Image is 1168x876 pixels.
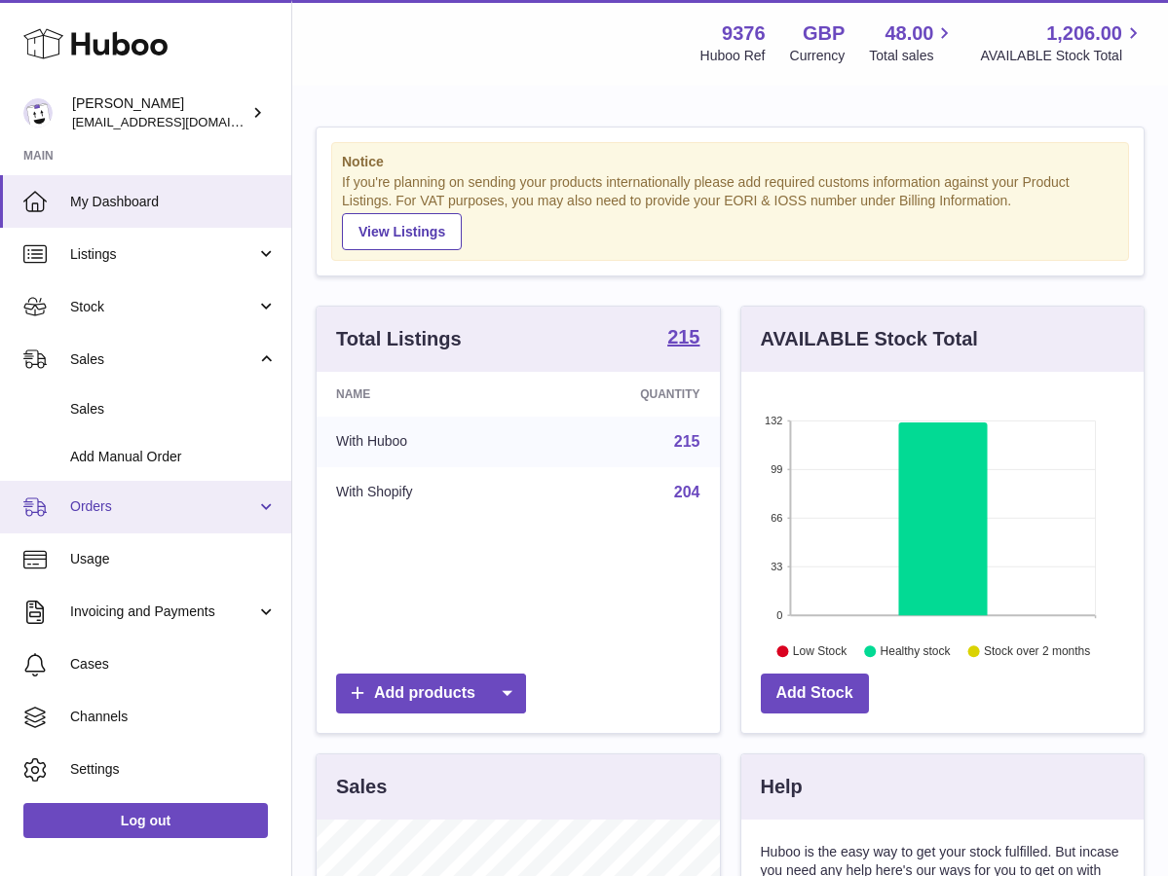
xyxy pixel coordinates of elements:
[765,415,782,426] text: 132
[70,550,277,568] span: Usage
[792,644,847,658] text: Low Stock
[761,326,978,352] h3: AVAILABLE Stock Total
[70,400,277,419] span: Sales
[70,760,277,779] span: Settings
[790,47,846,65] div: Currency
[70,708,277,726] span: Channels
[667,327,699,350] a: 215
[771,463,782,475] text: 99
[880,644,951,658] text: Healthy stock
[72,94,247,131] div: [PERSON_NAME]
[984,644,1090,658] text: Stock over 2 months
[317,372,534,417] th: Name
[803,20,845,47] strong: GBP
[336,326,462,352] h3: Total Listings
[1046,20,1122,47] span: 1,206.00
[70,245,256,264] span: Listings
[70,298,256,316] span: Stock
[667,327,699,347] strong: 215
[317,467,534,518] td: With Shopify
[70,497,256,516] span: Orders
[336,774,387,800] h3: Sales
[336,674,526,713] a: Add products
[317,417,534,467] td: With Huboo
[885,20,933,47] span: 48.00
[70,602,256,621] span: Invoicing and Payments
[980,20,1145,65] a: 1,206.00 AVAILABLE Stock Total
[72,114,286,129] span: [EMAIL_ADDRESS][DOMAIN_NAME]
[70,448,277,466] span: Add Manual Order
[771,512,782,524] text: 66
[342,173,1118,249] div: If you're planning on sending your products internationally please add required customs informati...
[980,47,1145,65] span: AVAILABLE Stock Total
[700,47,766,65] div: Huboo Ref
[761,774,803,800] h3: Help
[869,47,956,65] span: Total sales
[761,674,869,713] a: Add Stock
[674,484,700,500] a: 204
[869,20,956,65] a: 48.00 Total sales
[674,433,700,450] a: 215
[70,655,277,674] span: Cases
[23,98,53,128] img: info@azura-rose.com
[771,561,782,572] text: 33
[534,372,720,417] th: Quantity
[722,20,766,47] strong: 9376
[776,609,782,621] text: 0
[23,803,268,838] a: Log out
[342,153,1118,171] strong: Notice
[70,193,277,211] span: My Dashboard
[342,213,462,250] a: View Listings
[70,350,256,369] span: Sales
